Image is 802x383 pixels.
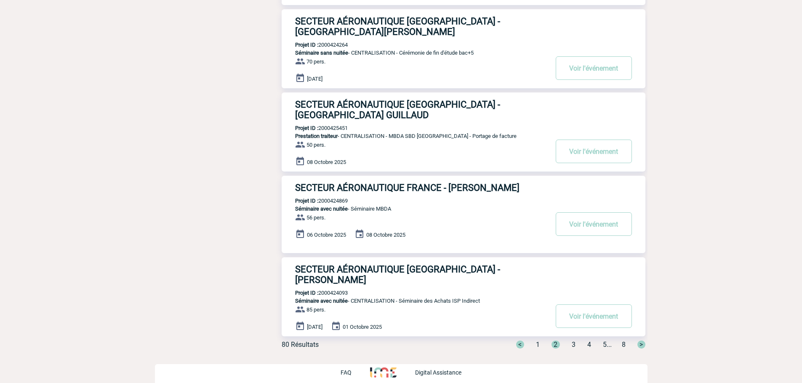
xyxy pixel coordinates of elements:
[295,298,348,304] span: Séminaire avec nuitée
[307,324,322,330] span: [DATE]
[282,50,548,56] p: - CENTRALISATION - Cérémonie de fin d'étude bac+5
[295,182,548,193] h3: SECTEUR AÉRONAUTIQUE FRANCE - [PERSON_NAME]
[556,304,632,328] button: Voir l'événement
[556,140,632,163] button: Voir l'événement
[295,16,548,37] h3: SECTEUR AÉRONAUTIQUE [GEOGRAPHIC_DATA] - [GEOGRAPHIC_DATA][PERSON_NAME]
[282,182,645,193] a: SECTEUR AÉRONAUTIQUE FRANCE - [PERSON_NAME]
[341,369,352,376] p: FAQ
[306,142,325,148] span: 50 pers.
[556,212,632,236] button: Voir l'événement
[506,341,645,349] div: ...
[516,341,524,349] span: <
[587,341,591,349] span: 4
[637,341,645,349] span: >
[603,341,607,349] span: 5
[295,50,348,56] span: Séminaire sans nuitée
[282,264,645,285] a: SECTEUR AÉRONAUTIQUE [GEOGRAPHIC_DATA] - [PERSON_NAME]
[282,290,348,296] p: 2000424093
[295,99,548,120] h3: SECTEUR AÉRONAUTIQUE [GEOGRAPHIC_DATA] - [GEOGRAPHIC_DATA] GUILLAUD
[622,341,626,349] span: 8
[282,341,319,349] div: 80 Résultats
[306,214,325,221] span: 56 pers.
[295,206,348,212] span: Séminaire avec nuitée
[415,369,461,376] p: Digital Assistance
[536,341,540,349] span: 1
[282,298,548,304] p: - CENTRALISATION - Séminaire des Achats ISP Indirect
[282,42,348,48] p: 2000424264
[282,133,548,139] p: - CENTRALISATION - MBDA SBD [GEOGRAPHIC_DATA] - Portage de facture
[282,99,645,120] a: SECTEUR AÉRONAUTIQUE [GEOGRAPHIC_DATA] - [GEOGRAPHIC_DATA] GUILLAUD
[295,198,318,204] b: Projet ID :
[295,42,318,48] b: Projet ID :
[307,159,346,165] span: 08 Octobre 2025
[282,16,645,37] a: SECTEUR AÉRONAUTIQUE [GEOGRAPHIC_DATA] - [GEOGRAPHIC_DATA][PERSON_NAME]
[341,368,370,376] a: FAQ
[295,125,318,131] b: Projet ID :
[366,232,405,238] span: 08 Octobre 2025
[282,125,348,131] p: 2000425451
[307,76,322,82] span: [DATE]
[295,290,318,296] b: Projet ID :
[306,58,325,65] span: 70 pers.
[295,133,338,139] span: Prestation traiteur
[370,367,396,378] img: http://www.idealmeetingsevents.fr/
[295,264,548,285] h3: SECTEUR AÉRONAUTIQUE [GEOGRAPHIC_DATA] - [PERSON_NAME]
[572,341,576,349] span: 3
[282,206,548,212] p: - Séminaire MBDA
[552,341,560,349] span: 2
[282,198,348,204] p: 2000424869
[306,306,325,313] span: 85 pers.
[307,232,346,238] span: 06 Octobre 2025
[556,56,632,80] button: Voir l'événement
[343,324,382,330] span: 01 Octobre 2025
